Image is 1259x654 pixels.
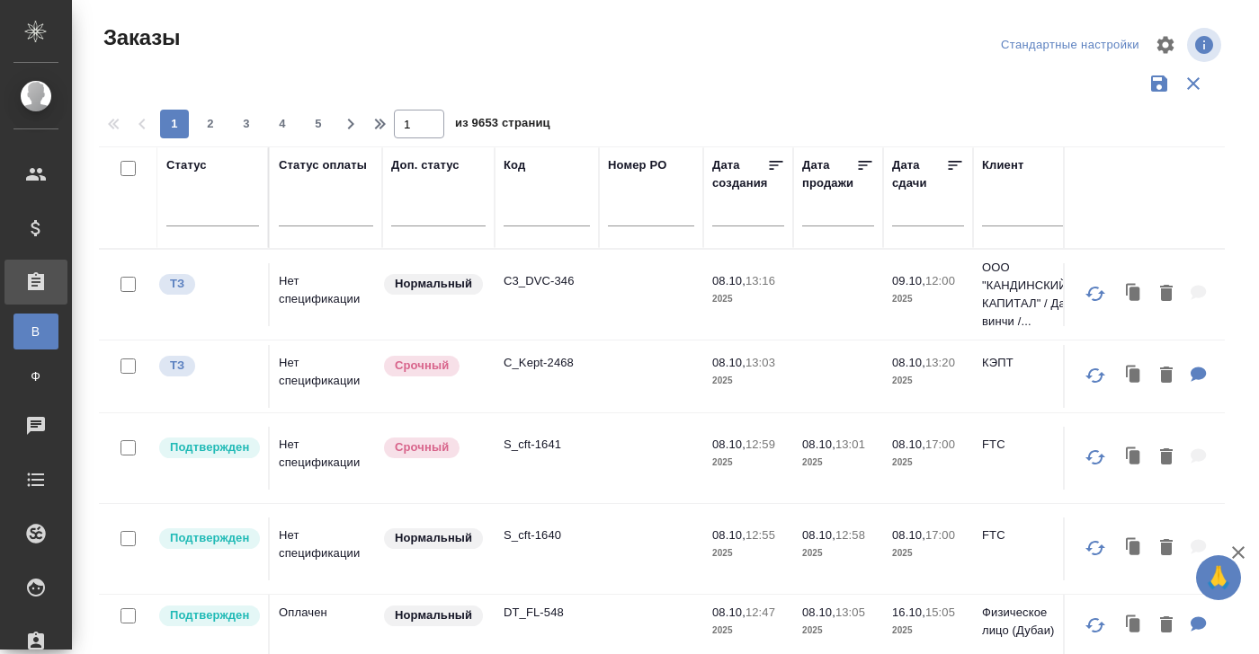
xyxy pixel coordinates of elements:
[746,528,775,542] p: 12:55
[22,367,49,385] span: Ф
[982,354,1068,372] p: КЭПТ
[1142,66,1176,101] button: Сохранить фильтры
[270,517,382,580] td: Нет спецификации
[1117,276,1151,313] button: Клонировать
[170,606,249,624] p: Подтвержден
[170,529,249,547] p: Подтвержден
[1144,23,1187,66] span: Настроить таблицу
[802,622,874,640] p: 2025
[504,156,525,174] div: Код
[892,437,925,451] p: 08.10,
[892,290,964,308] p: 2025
[157,354,259,378] div: Выставляет КМ при отправке заказа на расчет верстке (для тикета) или для уточнения сроков на прои...
[746,356,775,369] p: 13:03
[892,528,925,542] p: 08.10,
[712,274,746,287] p: 08.10,
[802,454,874,472] p: 2025
[1117,358,1151,394] button: Клонировать
[1151,439,1182,476] button: Удалить
[304,115,333,133] span: 5
[232,115,261,133] span: 3
[304,110,333,138] button: 5
[892,372,964,390] p: 2025
[166,156,207,174] div: Статус
[1117,607,1151,644] button: Клонировать
[892,274,925,287] p: 09.10,
[802,156,856,192] div: Дата продажи
[157,604,259,628] div: Выставляет КМ после уточнения всех необходимых деталей и получения согласия клиента на запуск. С ...
[892,156,946,192] div: Дата сдачи
[504,354,590,372] p: C_Kept-2468
[712,372,784,390] p: 2025
[1074,354,1117,397] button: Обновить
[802,437,835,451] p: 08.10,
[982,526,1068,544] p: FTC
[382,272,486,296] div: Статус по умолчанию для стандартных заказов
[395,438,449,456] p: Срочный
[1151,607,1182,644] button: Удалить
[196,110,225,138] button: 2
[157,436,259,460] div: Выставляет КМ после уточнения всех необходимых деталей и получения согласия клиента на запуск. С ...
[157,272,259,296] div: Выставляет КМ при отправке заказа на расчет верстке (для тикета) или для уточнения сроков на прои...
[382,604,486,628] div: Статус по умолчанию для стандартных заказов
[1074,436,1117,479] button: Обновить
[802,544,874,562] p: 2025
[982,436,1068,454] p: FTC
[279,156,367,174] div: Статус оплаты
[712,290,784,308] p: 2025
[504,436,590,454] p: S_cft-1641
[391,156,460,174] div: Доп. статус
[835,528,865,542] p: 12:58
[1151,530,1182,567] button: Удалить
[802,528,835,542] p: 08.10,
[925,274,955,287] p: 12:00
[382,436,486,460] div: Выставляется автоматически, если на указанный объем услуг необходимо больше времени в стандартном...
[835,437,865,451] p: 13:01
[504,604,590,622] p: DT_FL-548
[608,156,666,174] div: Номер PO
[13,314,58,349] a: В
[925,437,955,451] p: 17:00
[395,357,449,375] p: Срочный
[232,110,261,138] button: 3
[712,356,746,369] p: 08.10,
[395,529,472,547] p: Нормальный
[270,263,382,326] td: Нет спецификации
[395,275,472,293] p: Нормальный
[925,528,955,542] p: 17:00
[170,438,249,456] p: Подтвержден
[1117,439,1151,476] button: Клонировать
[892,622,964,640] p: 2025
[892,356,925,369] p: 08.10,
[395,606,472,624] p: Нормальный
[835,605,865,619] p: 13:05
[270,345,382,408] td: Нет спецификации
[712,454,784,472] p: 2025
[1074,272,1117,315] button: Обновить
[157,526,259,551] div: Выставляет КМ после уточнения всех необходимых деталей и получения согласия клиента на запуск. С ...
[712,437,746,451] p: 08.10,
[892,454,964,472] p: 2025
[892,544,964,562] p: 2025
[22,323,49,340] span: В
[746,274,775,287] p: 13:16
[892,605,925,619] p: 16.10,
[982,604,1068,640] p: Физическое лицо (Дубаи)
[170,357,184,375] p: ТЗ
[1187,28,1225,62] span: Посмотреть информацию
[13,358,58,394] a: Ф
[1203,559,1234,597] span: 🙏
[1151,358,1182,394] button: Удалить
[382,354,486,378] div: Выставляется автоматически, если на указанный объем услуг необходимо больше времени в стандартном...
[982,156,1023,174] div: Клиент
[99,23,180,52] span: Заказы
[382,526,486,551] div: Статус по умолчанию для стандартных заказов
[712,544,784,562] p: 2025
[746,605,775,619] p: 12:47
[268,110,297,138] button: 4
[455,112,550,138] span: из 9653 страниц
[1117,530,1151,567] button: Клонировать
[712,622,784,640] p: 2025
[504,272,590,290] p: C3_DVC-346
[712,605,746,619] p: 08.10,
